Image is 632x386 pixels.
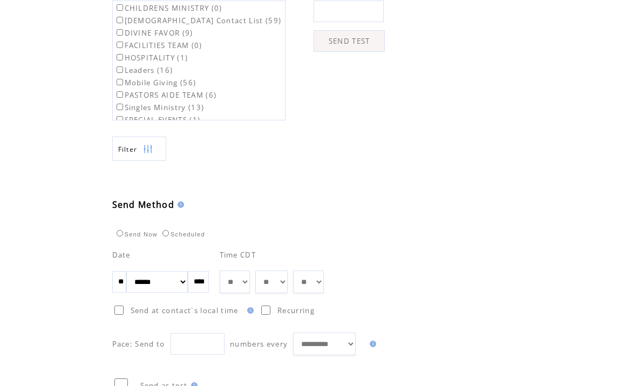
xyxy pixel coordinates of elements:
[114,16,282,25] label: [DEMOGRAPHIC_DATA] Contact List (59)
[117,79,123,85] input: Mobile Giving (56)
[114,90,217,100] label: PASTORS AIDE TEAM (6)
[117,116,123,123] input: SPECIAL EVENTS (1)
[244,307,254,314] img: help.gif
[117,230,123,236] input: Send Now
[117,29,123,36] input: DIVINE FAVOR (9)
[220,250,256,260] span: Time CDT
[112,199,175,211] span: Send Method
[114,65,173,75] label: Leaders (16)
[117,42,123,48] input: FACILITIES TEAM (0)
[117,66,123,73] input: Leaders (16)
[114,115,201,125] label: SPECIAL EVENTS (1)
[117,17,123,23] input: [DEMOGRAPHIC_DATA] Contact List (59)
[114,28,193,38] label: DIVINE FAVOR (9)
[118,145,138,154] span: Show filters
[112,250,131,260] span: Date
[117,104,123,110] input: Singles Ministry (13)
[114,40,202,50] label: FACILITIES TEAM (0)
[114,231,158,238] label: Send Now
[117,91,123,98] input: PASTORS AIDE TEAM (6)
[117,4,123,11] input: CHILDRENS MINISTRY (0)
[277,306,315,315] span: Recurring
[112,339,165,349] span: Pace: Send to
[117,54,123,60] input: HOSPITALITY (1)
[314,30,385,52] a: SEND TEST
[114,53,188,63] label: HOSPITALITY (1)
[114,103,205,112] label: Singles Ministry (13)
[114,78,196,87] label: Mobile Giving (56)
[114,3,222,13] label: CHILDRENS MINISTRY (0)
[160,231,205,238] label: Scheduled
[131,306,239,315] span: Send at contact`s local time
[230,339,288,349] span: numbers every
[366,341,376,347] img: help.gif
[143,137,153,161] img: filters.png
[112,137,166,161] a: Filter
[174,201,184,208] img: help.gif
[162,230,169,236] input: Scheduled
